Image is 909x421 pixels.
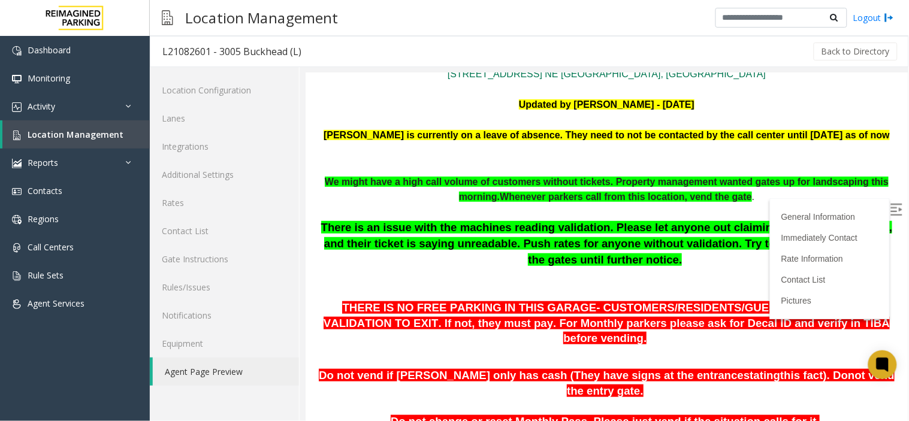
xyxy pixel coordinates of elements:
[28,129,123,140] span: Location Management
[476,160,552,169] a: Immediately Contact
[194,119,449,129] span: .
[28,157,58,168] span: Reports
[12,187,22,196] img: 'icon'
[162,3,173,32] img: pageIcon
[28,44,71,56] span: Dashboard
[150,245,299,273] a: Gate Instructions
[162,44,301,59] div: L21082601 - 3005 Buckhead (L)
[28,241,74,253] span: Call Centers
[476,181,538,190] a: Rate Information
[150,76,299,104] a: Location Configuration
[85,342,514,355] span: Do not change or reset Monthly Pass. Please just vend if the situation calls for it.
[12,46,22,56] img: 'icon'
[18,57,584,67] font: [PERSON_NAME] is currently on a leave of absence. They need to not be contacted by the call cente...
[884,11,894,24] img: logout
[153,358,299,386] a: Agent Page Preview
[476,139,550,149] a: General Information
[28,72,70,84] span: Monitoring
[150,104,299,132] a: Lanes
[28,269,64,281] span: Rule Sets
[438,296,475,308] span: stating
[12,215,22,225] img: 'icon'
[28,185,62,196] span: Contacts
[261,296,589,324] span: not vend the entry gate.
[19,104,583,129] span: We might have a high call volume of customers without tickets. Property management wanted gates u...
[475,296,542,308] span: this fact). Do
[213,26,389,37] font: Updated by [PERSON_NAME] - [DATE]
[150,189,299,217] a: Rates
[150,301,299,329] a: Notifications
[476,223,506,232] a: Pictures
[28,298,84,309] span: Agent Services
[194,119,446,129] b: Whenever parkers call from this location, vend the gate
[12,102,22,112] img: 'icon'
[28,101,55,112] span: Activity
[150,273,299,301] a: Rules/Issues
[12,271,22,281] img: 'icon'
[476,202,520,211] a: Contact List
[150,329,299,358] a: Equipment
[12,159,22,168] img: 'icon'
[150,160,299,189] a: Additional Settings
[12,299,22,309] img: 'icon'
[18,228,584,271] span: THERE IS NO FREE PARKING IN THIS GARAGE- CUSTOMERS/RESIDENTS/GUESTS MUST HAVE A VALIDATION TO EXI...
[150,217,299,245] a: Contact List
[16,148,587,192] span: There is an issue with the machines reading validation. Please let anyone out claiming they have ...
[12,243,22,253] img: 'icon'
[13,296,438,308] span: Do not vend if [PERSON_NAME] only has cash (They have signs at the entrance
[2,120,150,149] a: Location Management
[853,11,894,24] a: Logout
[12,74,22,84] img: 'icon'
[150,132,299,160] a: Integrations
[12,131,22,140] img: 'icon'
[814,43,898,60] button: Back to Directory
[28,213,59,225] span: Regions
[585,131,597,143] img: Open/Close Sidebar Menu
[179,3,344,32] h3: Location Management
